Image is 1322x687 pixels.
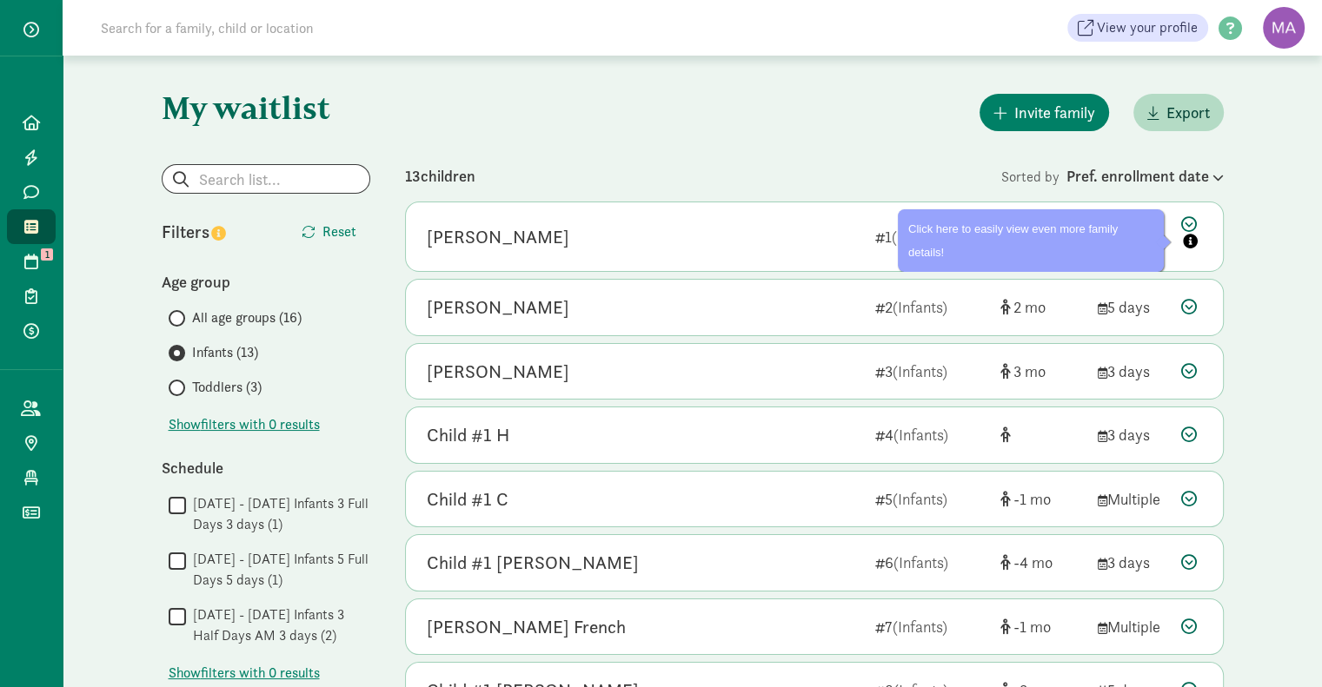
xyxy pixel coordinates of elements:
div: [object Object] [1000,295,1084,319]
span: 1 [41,248,53,261]
button: Export [1133,94,1224,131]
div: 3 days [1098,423,1167,446]
div: [object Object] [1000,615,1084,638]
span: All age groups (16) [192,307,302,328]
div: Child #1 Johnston [427,549,639,577]
button: Invite family [980,94,1109,131]
span: Show filters with 0 results [169,414,320,435]
div: Filters [162,219,266,245]
div: 3 days [1098,551,1167,574]
div: 2 [875,295,987,319]
span: (Infants) [893,489,947,509]
div: Sorted by [1001,164,1224,188]
a: 1 [7,244,56,279]
span: -1 [1013,489,1051,509]
div: Cooper French [427,613,626,641]
div: Multiple [1098,487,1167,511]
div: [object Object] [1000,423,1084,446]
div: Age group [162,270,370,294]
div: Yezen Moher [427,294,569,321]
div: Oliver G [427,223,569,251]
span: -4 [1013,552,1053,572]
span: Invite family [1014,101,1095,124]
span: 2 [1013,297,1046,317]
div: [object Object] [1000,551,1084,574]
button: Reset [288,215,370,249]
button: Showfilters with 0 results [169,414,320,435]
span: (Infants) [894,552,948,572]
span: (Infants) [892,227,947,247]
span: Toddlers (3) [192,377,262,398]
iframe: Chat Widget [1235,604,1322,687]
div: 6 [875,551,987,574]
div: 5 days [1098,295,1167,319]
span: (Infants) [893,617,947,637]
div: 7 [875,615,987,638]
h1: My waitlist [162,90,370,125]
label: [DATE] - [DATE] Infants 5 Full Days 5 days (1) [186,549,370,591]
span: 3 [1013,361,1046,381]
label: [DATE] - [DATE] Infants 3 Half Days AM 3 days (2) [186,604,370,646]
div: 5 [875,487,987,511]
div: Jones Michel [427,358,569,386]
input: Search list... [163,165,369,193]
div: 3 [875,360,987,383]
div: Schedule [162,456,370,479]
span: Export [1166,101,1210,124]
span: View your profile [1097,17,1198,38]
div: 1 [875,225,987,248]
div: 13 children [405,164,1001,188]
span: (Infants) [893,297,947,317]
span: Infants (13) [192,342,258,363]
span: (Infants) [893,361,947,381]
div: Multiple [1098,615,1167,638]
div: 4 [875,423,987,446]
input: Search for a family, child or location [90,10,578,45]
span: Reset [322,221,356,242]
div: Pref. enrollment date [1066,164,1224,188]
div: [object Object] [1000,360,1084,383]
a: View your profile [1067,14,1208,42]
div: 3 days [1098,360,1167,383]
div: Child #1 H [427,421,509,449]
span: (Infants) [894,425,948,445]
label: [DATE] - [DATE] Infants 3 Full Days 3 days (1) [186,493,370,535]
span: -1 [1013,617,1051,637]
span: Show filters with 0 results [169,663,320,684]
button: Showfilters with 0 results [169,663,320,684]
div: Child #1 C [427,486,508,513]
div: [object Object] [1000,487,1084,511]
